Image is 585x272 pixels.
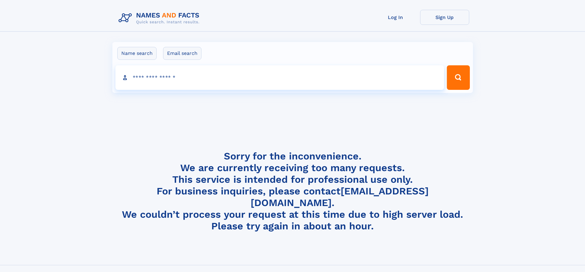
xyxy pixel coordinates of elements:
[117,47,157,60] label: Name search
[163,47,201,60] label: Email search
[251,185,429,209] a: [EMAIL_ADDRESS][DOMAIN_NAME]
[447,65,470,90] button: Search Button
[116,10,205,26] img: Logo Names and Facts
[115,65,444,90] input: search input
[116,150,469,232] h4: Sorry for the inconvenience. We are currently receiving too many requests. This service is intend...
[371,10,420,25] a: Log In
[420,10,469,25] a: Sign Up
